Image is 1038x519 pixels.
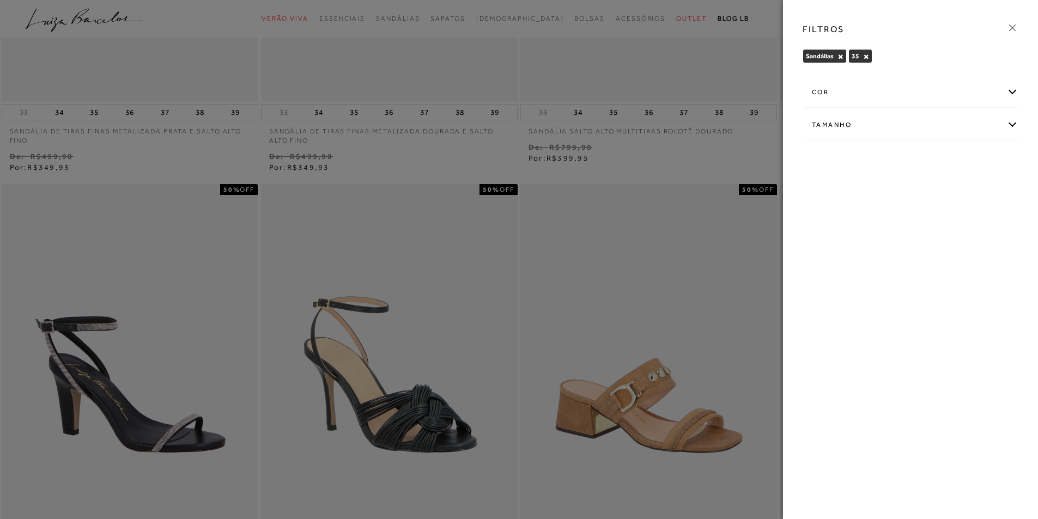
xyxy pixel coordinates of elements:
[863,53,869,60] button: 35 Close
[806,52,834,60] span: Sandálias
[837,53,843,60] button: Sandálias Close
[803,23,845,35] h3: FILTROS
[803,78,1018,107] div: cor
[803,111,1018,139] div: Tamanho
[852,52,859,60] span: 35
